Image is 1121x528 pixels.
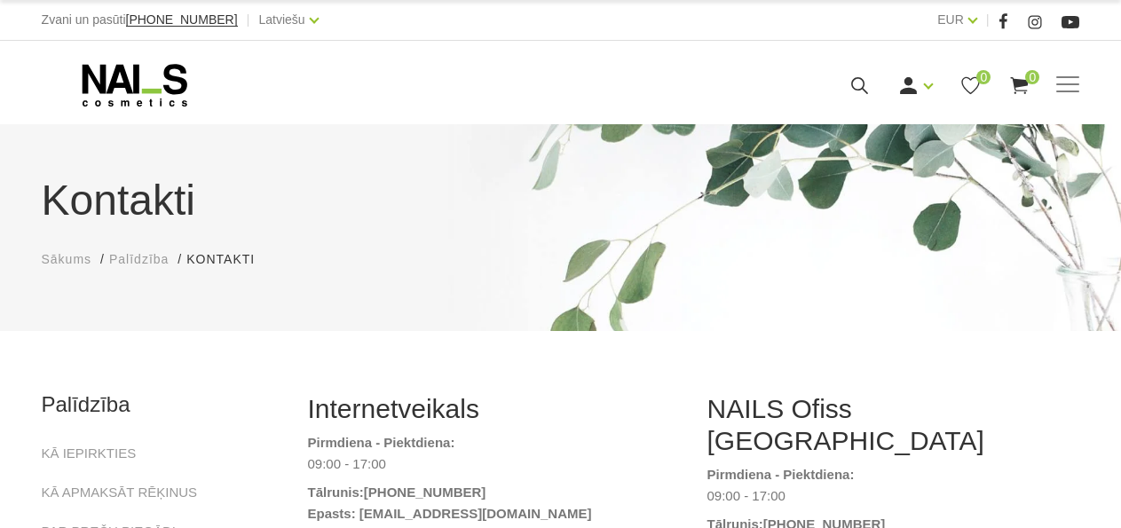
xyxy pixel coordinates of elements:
[707,485,1080,507] dd: 09:00 - 17:00
[109,250,169,269] a: Palīdzība
[42,443,137,464] a: KĀ IEPIRKTIES
[308,435,455,450] strong: Pirmdiena - Piektdiena:
[308,453,681,475] dd: 09:00 - 17:00
[937,9,964,30] a: EUR
[42,252,92,266] span: Sākums
[308,506,592,521] strong: Epasts: [EMAIL_ADDRESS][DOMAIN_NAME]
[42,482,198,503] a: KĀ APMAKSĀT RĒĶINUS
[247,9,250,31] span: |
[126,13,238,27] a: [PHONE_NUMBER]
[707,393,1080,457] h2: NAILS Ofiss [GEOGRAPHIC_DATA]
[1025,70,1039,84] span: 0
[359,485,364,500] strong: :
[109,252,169,266] span: Palīdzība
[707,467,855,482] strong: Pirmdiena - Piektdiena:
[364,482,486,503] a: [PHONE_NUMBER]
[126,12,238,27] span: [PHONE_NUMBER]
[42,393,281,416] h2: Palīdzība
[42,9,238,31] div: Zvani un pasūti
[258,9,304,30] a: Latviešu
[959,75,982,97] a: 0
[976,70,991,84] span: 0
[308,485,359,500] strong: Tālrunis
[42,250,92,269] a: Sākums
[1008,75,1030,97] a: 0
[308,393,681,425] h2: Internetveikals
[42,169,1080,232] h1: Kontakti
[986,9,990,31] span: |
[186,250,272,269] li: Kontakti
